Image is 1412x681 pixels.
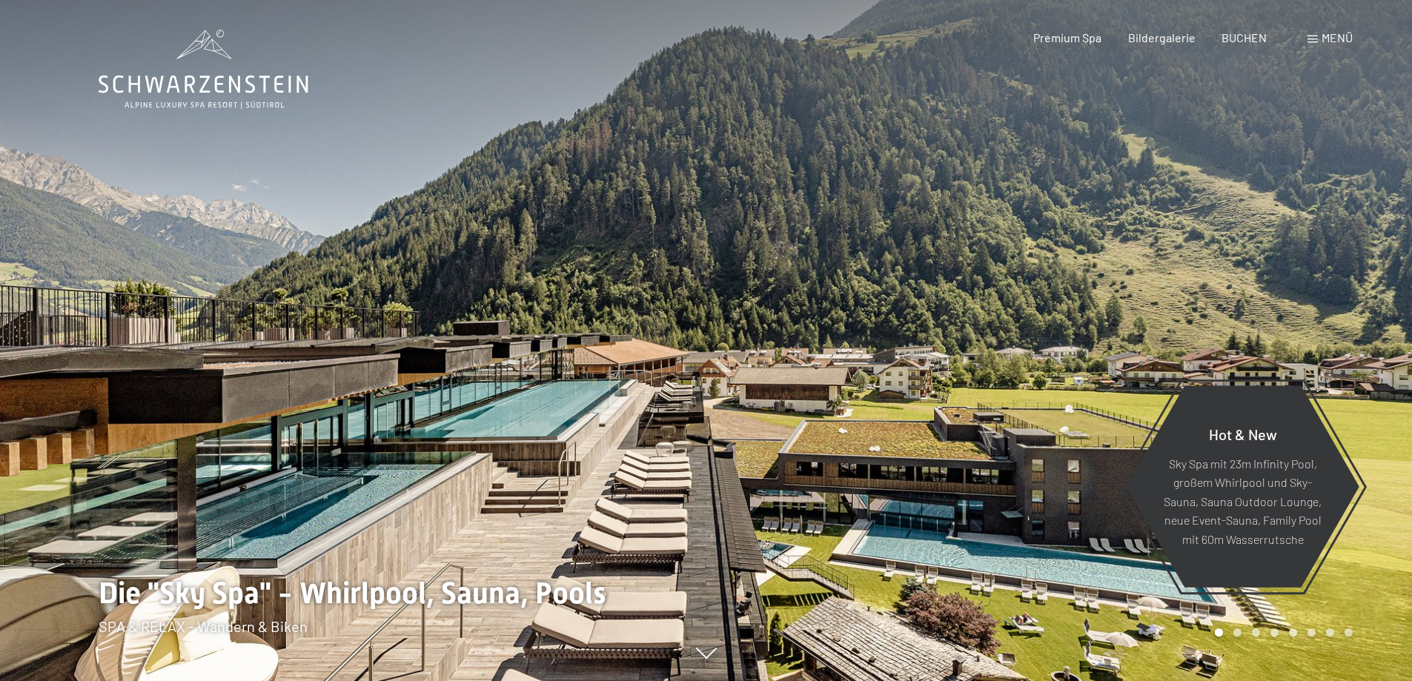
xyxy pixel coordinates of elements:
div: Carousel Page 2 [1233,628,1242,637]
a: BUCHEN [1222,30,1267,44]
div: Carousel Page 5 [1289,628,1297,637]
span: Hot & New [1209,425,1277,442]
div: Carousel Page 6 [1307,628,1316,637]
div: Carousel Page 7 [1326,628,1334,637]
p: Sky Spa mit 23m Infinity Pool, großem Whirlpool und Sky-Sauna, Sauna Outdoor Lounge, neue Event-S... [1162,454,1323,548]
div: Carousel Pagination [1210,628,1353,637]
a: Bildergalerie [1128,30,1196,44]
div: Carousel Page 1 (Current Slide) [1215,628,1223,637]
div: Carousel Page 3 [1252,628,1260,637]
a: Premium Spa [1033,30,1101,44]
div: Carousel Page 4 [1270,628,1279,637]
div: Carousel Page 8 [1345,628,1353,637]
span: Menü [1322,30,1353,44]
a: Hot & New Sky Spa mit 23m Infinity Pool, großem Whirlpool und Sky-Sauna, Sauna Outdoor Lounge, ne... [1125,385,1360,588]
